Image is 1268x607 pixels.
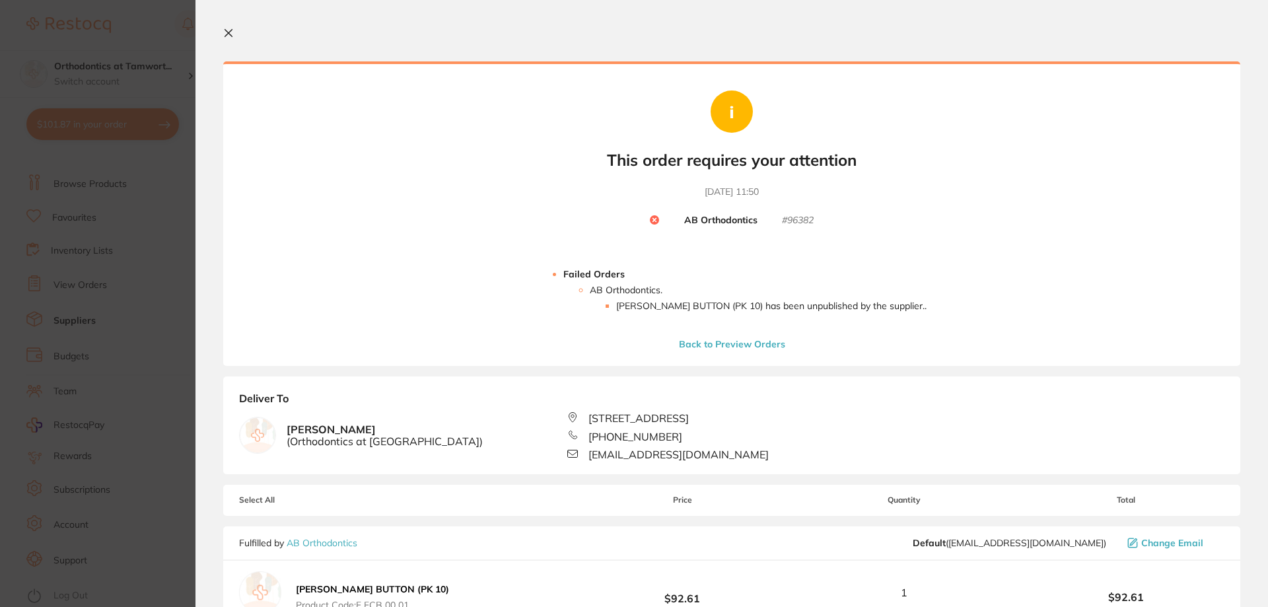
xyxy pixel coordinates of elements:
li: [PERSON_NAME] BUTTON (PK 10) has been unpublished by the supplier. . [616,301,927,311]
p: Fulfilled by [239,538,357,548]
button: Back to Preview Orders [675,338,789,350]
strong: Failed Orders [563,268,625,280]
span: [PHONE_NUMBER] [588,431,682,443]
b: $92.61 [1028,591,1224,603]
span: Price [584,495,781,505]
button: Change Email [1123,537,1224,549]
small: # 96382 [782,215,814,227]
a: AB Orthodontics [287,537,357,549]
b: $92.61 [584,580,781,604]
span: Change Email [1141,538,1203,548]
time: [DATE] 11:50 [705,186,759,199]
span: ( Orthodontics at [GEOGRAPHIC_DATA] ) [287,435,483,447]
b: [PERSON_NAME] [287,423,483,448]
b: Default [913,537,946,549]
span: 1 [901,587,907,598]
b: AB Orthodontics [684,215,757,227]
b: [PERSON_NAME] BUTTON (PK 10) [296,583,449,595]
li: AB Orthodontics . [590,285,927,311]
span: Total [1028,495,1224,505]
span: [EMAIL_ADDRESS][DOMAIN_NAME] [588,448,769,460]
span: [STREET_ADDRESS] [588,412,689,424]
b: Deliver To [239,392,1224,412]
span: sales@ortho.com.au [913,538,1106,548]
img: empty.jpg [240,417,275,453]
b: This order requires your attention [607,151,857,170]
span: Quantity [781,495,1028,505]
span: Select All [239,495,371,505]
